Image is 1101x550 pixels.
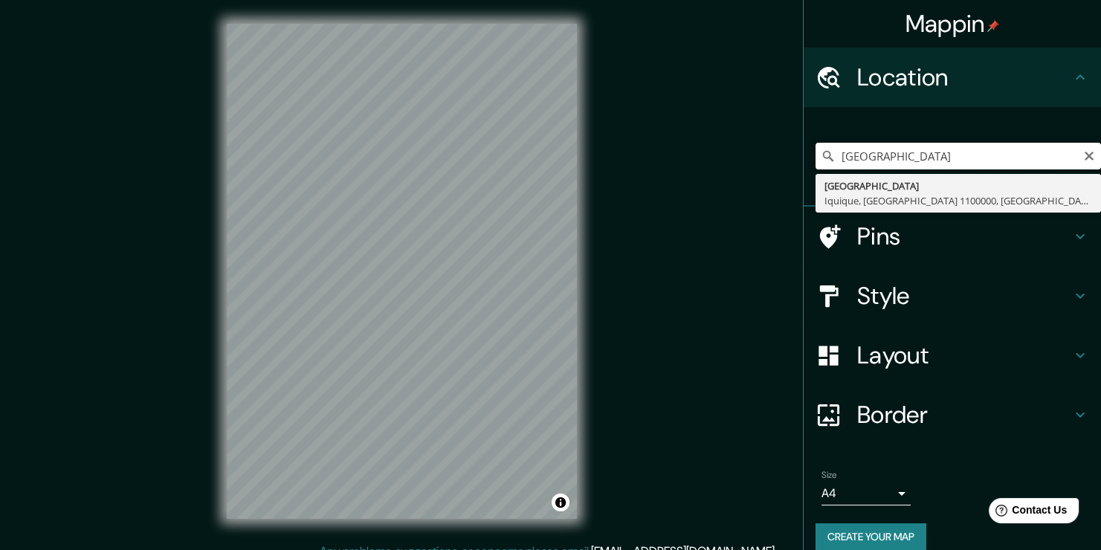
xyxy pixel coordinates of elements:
[1083,148,1095,162] button: Clear
[804,385,1101,444] div: Border
[857,221,1071,251] h4: Pins
[824,193,1092,208] div: Iquique, [GEOGRAPHIC_DATA] 1100000, [GEOGRAPHIC_DATA]
[857,281,1071,311] h4: Style
[821,469,837,482] label: Size
[857,62,1071,92] h4: Location
[905,9,1000,39] h4: Mappin
[816,143,1101,169] input: Pick your city or area
[804,207,1101,266] div: Pins
[857,400,1071,430] h4: Border
[804,326,1101,385] div: Layout
[804,48,1101,107] div: Location
[804,266,1101,326] div: Style
[824,178,1092,193] div: [GEOGRAPHIC_DATA]
[857,340,1071,370] h4: Layout
[552,494,569,511] button: Toggle attribution
[969,492,1085,534] iframe: Help widget launcher
[227,24,577,519] canvas: Map
[987,20,999,32] img: pin-icon.png
[821,482,911,505] div: A4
